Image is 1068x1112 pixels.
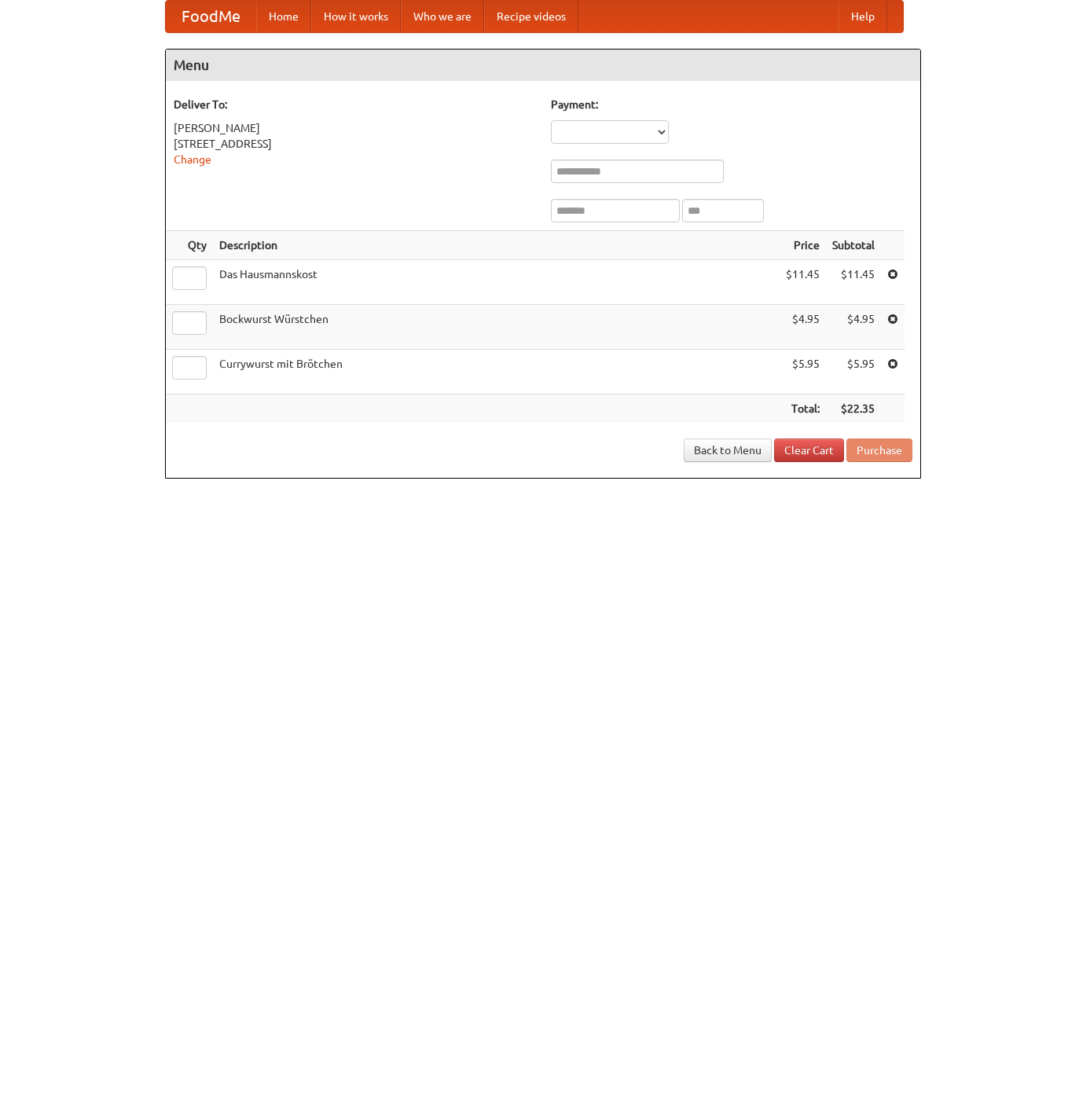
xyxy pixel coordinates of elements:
[166,50,920,81] h4: Menu
[213,305,780,350] td: Bockwurst Würstchen
[780,350,826,395] td: $5.95
[174,97,535,112] h5: Deliver To:
[213,350,780,395] td: Currywurst mit Brötchen
[311,1,401,32] a: How it works
[166,231,213,260] th: Qty
[839,1,887,32] a: Help
[166,1,256,32] a: FoodMe
[774,439,844,462] a: Clear Cart
[826,395,881,424] th: $22.35
[780,260,826,305] td: $11.45
[551,97,912,112] h5: Payment:
[684,439,772,462] a: Back to Menu
[174,136,535,152] div: [STREET_ADDRESS]
[174,153,211,166] a: Change
[780,231,826,260] th: Price
[780,305,826,350] td: $4.95
[213,260,780,305] td: Das Hausmannskost
[174,120,535,136] div: [PERSON_NAME]
[826,305,881,350] td: $4.95
[846,439,912,462] button: Purchase
[484,1,578,32] a: Recipe videos
[256,1,311,32] a: Home
[826,231,881,260] th: Subtotal
[826,350,881,395] td: $5.95
[780,395,826,424] th: Total:
[826,260,881,305] td: $11.45
[213,231,780,260] th: Description
[401,1,484,32] a: Who we are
